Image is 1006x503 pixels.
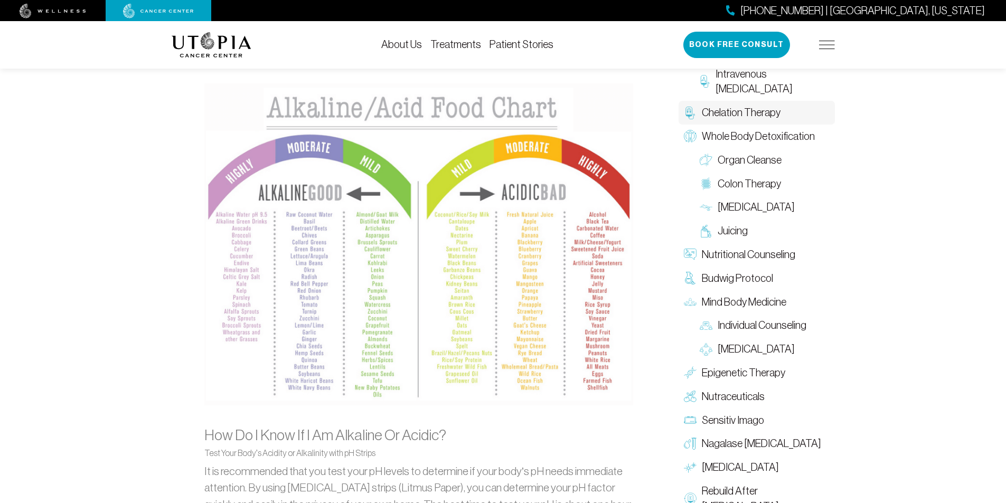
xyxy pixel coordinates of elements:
img: Intravenous Ozone Therapy [700,75,711,88]
img: Individual Counseling [700,319,712,332]
span: Nutraceuticals [702,389,765,404]
span: Intravenous [MEDICAL_DATA] [716,67,829,97]
a: Nutraceuticals [679,385,835,409]
span: Sensitiv Imago [702,413,764,428]
span: Budwig Protocol [702,271,773,286]
a: [MEDICAL_DATA] [694,337,835,361]
span: [MEDICAL_DATA] [718,200,795,215]
img: Group Therapy [700,343,712,356]
img: logo [172,32,251,58]
span: Individual Counseling [718,318,806,334]
span: Colon Therapy [718,176,781,192]
a: Whole Body Detoxification [679,125,835,148]
img: Chelation Therapy [684,107,697,119]
span: Nagalase [MEDICAL_DATA] [702,436,821,452]
span: Mind Body Medicine [702,295,786,310]
a: Nagalase [MEDICAL_DATA] [679,432,835,456]
a: Patient Stories [490,39,553,50]
span: [PHONE_NUMBER] | [GEOGRAPHIC_DATA], [US_STATE] [740,3,985,18]
img: Nutraceuticals [684,390,697,403]
a: Mind Body Medicine [679,290,835,314]
span: Epigenetic Therapy [702,365,785,381]
span: [MEDICAL_DATA] [702,460,779,475]
a: Organ Cleanse [694,148,835,172]
img: Budwig Protocol [684,272,697,284]
a: Budwig Protocol [679,267,835,290]
img: Nagalase Blood Test [684,438,697,450]
a: About Us [381,39,422,50]
a: [MEDICAL_DATA] [694,196,835,220]
a: Treatments [430,39,481,50]
a: Juicing [694,219,835,243]
img: Hyperthermia [684,461,697,474]
a: Epigenetic Therapy [679,361,835,385]
span: Organ Cleanse [718,153,782,168]
h3: How Do I Know If I Am Alkaline Or Acidic? [204,426,633,444]
img: Colon Therapy [700,177,712,190]
a: [MEDICAL_DATA] [679,455,835,479]
a: Nutritional Counseling [679,243,835,267]
span: Chelation Therapy [702,105,781,120]
a: Individual Counseling [694,314,835,338]
a: Sensitiv Imago [679,409,835,432]
img: Nutritional Counseling [684,249,697,261]
img: cancer center [123,4,194,18]
img: icon-hamburger [819,41,835,49]
a: Colon Therapy [694,172,835,196]
span: Whole Body Detoxification [702,129,815,144]
img: wellness [20,4,86,18]
img: Organ Cleanse [700,154,712,166]
span: [MEDICAL_DATA] [718,341,795,357]
img: Sensitiv Imago [684,414,697,426]
img: Epigenetic Therapy [684,367,697,379]
h6: Test Your Body’s Acidity or Alkalinity with pH Strips [204,448,633,458]
a: [PHONE_NUMBER] | [GEOGRAPHIC_DATA], [US_STATE] [726,3,985,18]
img: Mind Body Medicine [684,296,697,308]
button: Book Free Consult [683,32,790,58]
img: Whole Body Detoxification [684,130,697,143]
img: alkaline-acid-food-chart.png [204,83,633,405]
a: Chelation Therapy [679,101,835,125]
img: Lymphatic Massage [700,201,712,214]
span: Juicing [718,223,748,239]
a: Intravenous [MEDICAL_DATA] [694,62,835,101]
img: Juicing [700,225,712,238]
span: Nutritional Counseling [702,247,795,262]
